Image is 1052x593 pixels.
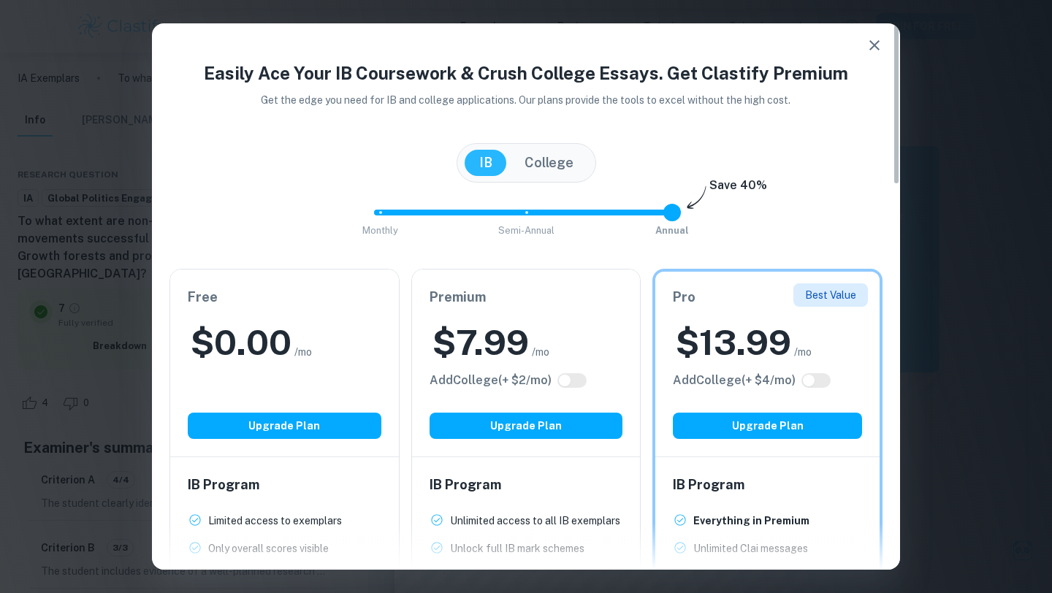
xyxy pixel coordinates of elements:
p: Unlimited access to all IB exemplars [450,513,620,529]
h2: $ 7.99 [432,319,529,366]
h6: Pro [673,287,862,307]
p: Everything in Premium [693,513,809,529]
h6: Save 40% [709,177,767,202]
span: /mo [532,344,549,360]
span: Monthly [362,225,398,236]
button: College [510,150,588,176]
span: /mo [294,344,312,360]
h6: IB Program [430,475,623,495]
h4: Easily Ace Your IB Coursework & Crush College Essays. Get Clastify Premium [169,60,883,86]
h6: Premium [430,287,623,307]
button: Upgrade Plan [188,413,381,439]
button: IB [465,150,507,176]
p: Get the edge you need for IB and college applications. Our plans provide the tools to excel witho... [241,92,812,108]
h6: IB Program [673,475,862,495]
p: Limited access to exemplars [208,513,342,529]
h2: $ 13.99 [676,319,791,366]
h2: $ 0.00 [191,319,291,366]
span: Semi-Annual [498,225,554,236]
button: Upgrade Plan [430,413,623,439]
span: /mo [794,344,812,360]
h6: IB Program [188,475,381,495]
span: Annual [655,225,689,236]
h6: Free [188,287,381,307]
img: subscription-arrow.svg [687,185,706,210]
h6: Click to see all the additional College features. [673,372,796,389]
button: Upgrade Plan [673,413,862,439]
p: Best Value [805,287,856,303]
h6: Click to see all the additional College features. [430,372,552,389]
